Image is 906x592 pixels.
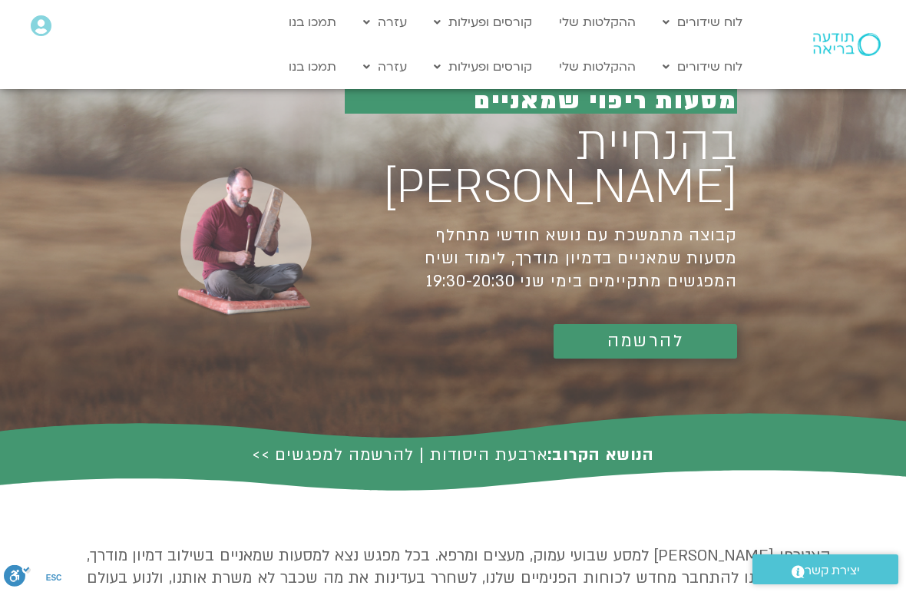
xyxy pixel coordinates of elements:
a: תמכו בנו [281,8,344,37]
a: ההקלטות שלי [551,8,643,37]
h1: בהנחיית [PERSON_NAME] [345,123,737,209]
b: הנושא הקרוב: [547,444,654,466]
a: תמכו בנו [281,52,344,81]
a: עזרה [355,8,415,37]
a: ההקלטות שלי [551,52,643,81]
a: יצירת קשר [752,554,898,584]
a: לוח שידורים [655,52,750,81]
a: להרשמה [554,324,737,359]
a: קורסים ופעילות [426,8,540,37]
a: הנושא הקרוב:ארבעת היסודות | להרשמה למפגשים >> [252,444,655,466]
span: להרשמה [607,332,683,351]
a: קורסים ופעילות [426,52,540,81]
h1: קבוצה מתמשכת עם נושא חודשי מתחלף מסעות שמאניים בדמיון מודרך, לימוד ושיח המפגשים מתקיימים בימי שני... [345,224,737,293]
a: לוח שידורים [655,8,750,37]
span: יצירת קשר [805,561,860,581]
h1: מסעות ריפוי שמאניים [345,88,737,114]
a: עזרה [355,52,415,81]
img: תודעה בריאה [813,33,881,56]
